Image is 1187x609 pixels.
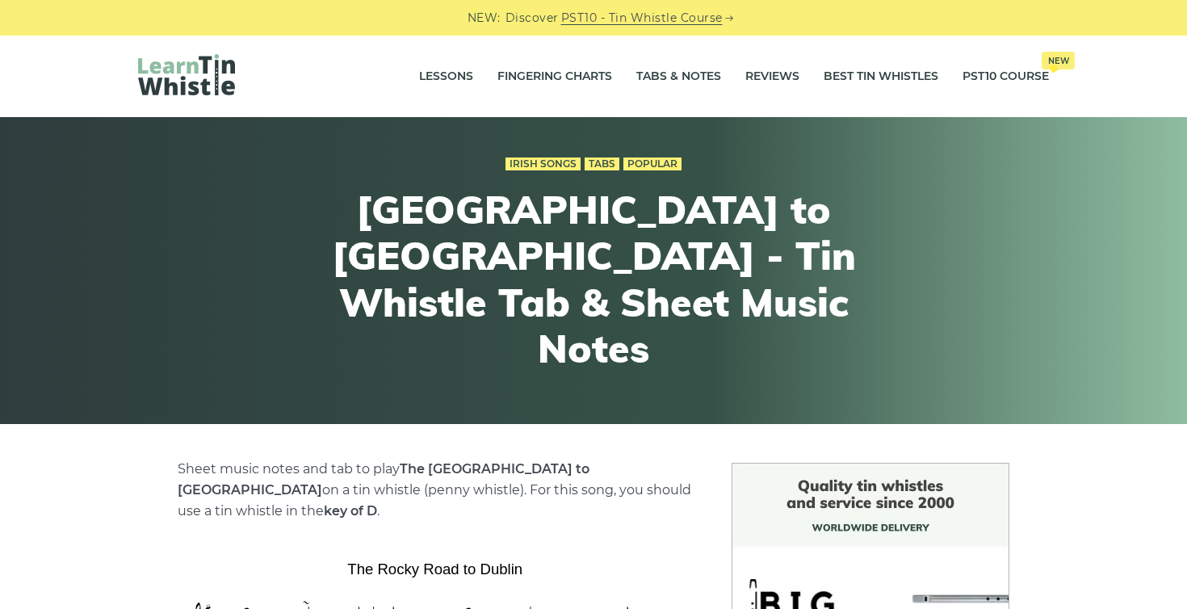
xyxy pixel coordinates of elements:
[138,54,235,95] img: LearnTinWhistle.com
[419,57,473,97] a: Lessons
[1042,52,1075,69] span: New
[636,57,721,97] a: Tabs & Notes
[296,187,891,372] h1: [GEOGRAPHIC_DATA] to [GEOGRAPHIC_DATA] - Tin Whistle Tab & Sheet Music Notes
[505,157,581,170] a: Irish Songs
[585,157,619,170] a: Tabs
[824,57,938,97] a: Best Tin Whistles
[745,57,799,97] a: Reviews
[178,459,693,522] p: Sheet music notes and tab to play on a tin whistle (penny whistle). For this song, you should use...
[623,157,682,170] a: Popular
[324,503,377,519] strong: key of D
[497,57,612,97] a: Fingering Charts
[963,57,1049,97] a: PST10 CourseNew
